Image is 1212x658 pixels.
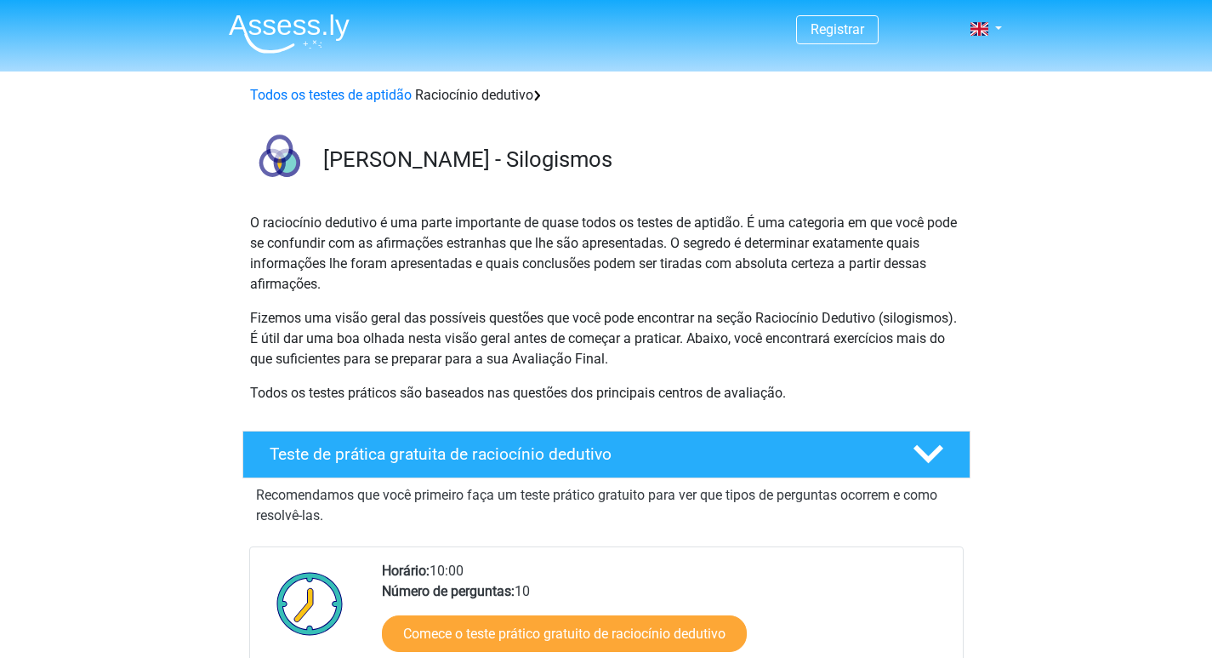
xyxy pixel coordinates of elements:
[243,126,316,198] img: raciocínio dedutivo
[250,310,957,367] font: Fizemos uma visão geral das possíveis questões que você pode encontrar na seção Raciocínio Deduti...
[250,87,412,103] a: Todos os testes de aptidão
[382,563,430,579] font: Horário:
[403,626,725,642] font: Comece o teste prático gratuito de raciocínio dedutivo
[270,444,612,464] font: Teste de prática gratuita de raciocínio dedutivo
[229,14,350,54] img: Avaliar
[811,21,864,37] a: Registrar
[236,431,977,478] a: Teste de prática gratuita de raciocínio dedutivo
[515,583,530,599] font: 10
[256,487,937,524] font: Recomendamos que você primeiro faça um teste prático gratuito para ver que tipos de perguntas oco...
[430,563,464,579] font: 10:00
[382,615,747,652] a: Comece o teste prático gratuito de raciocínio dedutivo
[415,87,533,103] font: Raciocínio dedutivo
[250,385,786,401] font: Todos os testes práticos são baseados nas questões dos principais centros de avaliação.
[323,146,612,172] font: [PERSON_NAME] - Silogismos
[267,561,353,646] img: Relógio
[250,215,957,292] font: O raciocínio dedutivo é uma parte importante de quase todos os testes de aptidão. É uma categoria...
[382,583,515,599] font: Número de perguntas:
